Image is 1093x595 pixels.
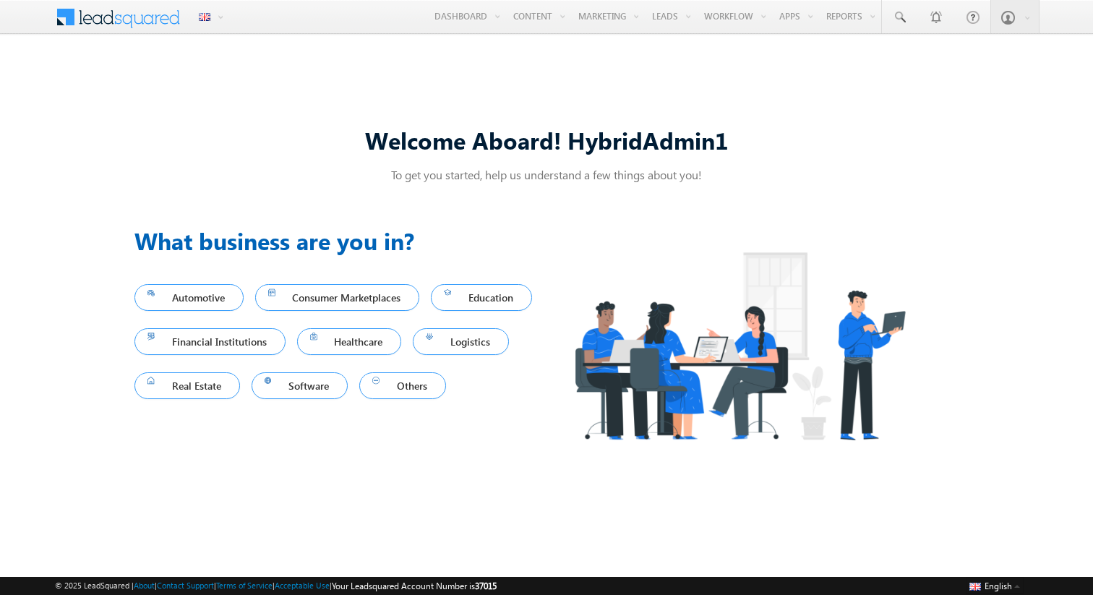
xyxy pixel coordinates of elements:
[134,581,155,590] a: About
[265,376,335,395] span: Software
[147,288,231,307] span: Automotive
[134,124,959,155] div: Welcome Aboard! HybridAdmin1
[216,581,273,590] a: Terms of Service
[966,577,1024,594] button: English
[268,288,407,307] span: Consumer Marketplaces
[147,376,227,395] span: Real Estate
[147,332,273,351] span: Financial Institutions
[310,332,389,351] span: Healthcare
[157,581,214,590] a: Contact Support
[426,332,496,351] span: Logistics
[134,167,959,182] p: To get you started, help us understand a few things about you!
[444,288,519,307] span: Education
[332,581,497,591] span: Your Leadsquared Account Number is
[134,223,546,258] h3: What business are you in?
[55,579,497,593] span: © 2025 LeadSquared | | | | |
[475,581,497,591] span: 37015
[546,223,933,468] img: Industry.png
[275,581,330,590] a: Acceptable Use
[985,581,1012,591] span: English
[372,376,433,395] span: Others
